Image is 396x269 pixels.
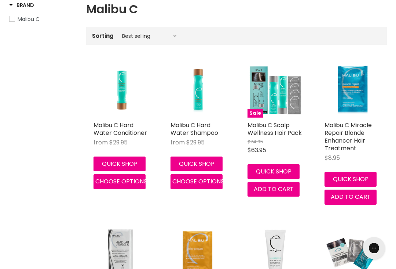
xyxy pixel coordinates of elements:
[93,138,108,147] span: from
[95,177,147,186] span: Choose options
[186,138,205,147] span: $29.95
[182,62,214,118] img: Malibu C Hard Water Shampoo
[254,185,294,193] span: Add to cart
[86,1,387,17] h1: Malibu C
[170,121,218,137] a: Malibu C Hard Water Shampoo
[170,174,223,189] button: Choose options
[324,121,372,153] a: Malibu C Miracle Repair Blonde Enhancer Hair Treatment
[247,164,300,179] button: Quick shop
[247,109,263,118] span: Sale
[18,15,40,23] span: Malibu C
[9,1,34,9] h3: Brand
[172,177,224,186] span: Choose options
[359,234,389,262] iframe: Gorgias live chat messenger
[247,121,302,137] a: Malibu C Scalp Wellness Hair Pack
[329,62,375,118] img: Malibu C Miracle Repair Blonde Enhancer Hair Treatment
[170,62,225,118] a: Malibu C Hard Water Shampoo
[324,62,379,118] a: Malibu C Miracle Repair Blonde Enhancer Hair Treatment
[93,174,146,189] button: Choose options
[93,121,147,137] a: Malibu C Hard Water Conditioner
[105,62,137,118] img: Malibu C Hard Water Conditioner
[9,15,77,23] a: Malibu C
[247,138,263,145] span: $74.95
[331,193,371,201] span: Add to cart
[170,138,185,147] span: from
[170,157,223,171] button: Quick shop
[324,154,340,162] span: $8.95
[109,138,128,147] span: $29.95
[247,146,266,154] span: $63.95
[247,62,302,118] a: Malibu C Scalp Wellness Hair PackSale
[92,33,114,39] label: Sorting
[324,190,377,204] button: Add to cart
[93,157,146,171] button: Quick shop
[93,62,148,118] a: Malibu C Hard Water Conditioner
[324,172,377,187] button: Quick shop
[247,62,302,118] img: Malibu C Scalp Wellness Hair Pack
[247,182,300,197] button: Add to cart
